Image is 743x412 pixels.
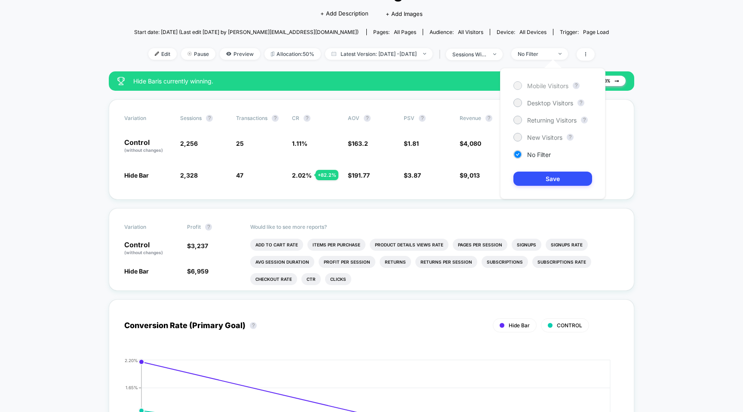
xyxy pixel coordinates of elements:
[236,172,243,179] span: 47
[532,256,591,268] li: Subscriptions Rate
[352,140,368,147] span: 163.2
[404,115,414,121] span: PSV
[332,52,336,56] img: calendar
[180,172,198,179] span: 2,328
[423,53,426,55] img: end
[404,140,419,147] span: $
[205,224,212,231] button: ?
[380,256,411,268] li: Returns
[124,250,163,255] span: (without changes)
[304,115,310,122] button: ?
[301,273,321,285] li: Ctr
[155,52,159,56] img: edit
[348,172,370,179] span: $
[187,52,192,56] img: end
[133,77,559,85] span: Hide Bar is currently winning.
[408,172,421,179] span: 3.87
[583,29,609,35] span: Page Load
[581,117,588,123] button: ?
[292,115,299,121] span: CR
[404,172,421,179] span: $
[452,51,487,58] div: sessions with impression
[519,29,547,35] span: all devices
[464,140,481,147] span: 4,080
[546,239,588,251] li: Signups Rate
[485,115,492,122] button: ?
[271,52,274,56] img: rebalance
[117,77,125,85] img: success_star
[250,322,257,329] button: ?
[126,385,138,390] tspan: 1.65%
[408,140,419,147] span: 1.81
[125,357,138,363] tspan: 2.20%
[509,322,530,329] span: Hide Bar
[437,48,446,61] span: |
[191,267,209,275] span: 6,959
[518,51,552,57] div: No Filter
[370,239,448,251] li: Product Details Views Rate
[124,267,149,275] span: Hide Bar
[352,172,370,179] span: 191.77
[325,48,433,60] span: Latest Version: [DATE] - [DATE]
[124,172,149,179] span: Hide Bar
[430,29,483,35] div: Audience:
[415,256,477,268] li: Returns Per Session
[187,224,201,230] span: Profit
[124,224,172,231] span: Variation
[560,29,609,35] div: Trigger:
[527,82,568,89] span: Mobile Visitors
[187,242,208,249] span: $
[577,99,584,106] button: ?
[148,48,177,60] span: Edit
[460,172,480,179] span: $
[567,134,574,141] button: ?
[124,115,172,122] span: Variation
[527,117,577,124] span: Returning Visitors
[187,267,209,275] span: $
[573,82,580,89] button: ?
[206,115,213,122] button: ?
[220,48,260,60] span: Preview
[124,148,163,153] span: (without changes)
[319,256,375,268] li: Profit Per Session
[559,53,562,55] img: end
[250,256,314,268] li: Avg Session Duration
[527,99,573,107] span: Desktop Visitors
[180,115,202,121] span: Sessions
[250,224,619,230] p: Would like to see more reports?
[419,115,426,122] button: ?
[490,29,553,35] span: Device:
[236,115,267,121] span: Transactions
[320,9,368,18] span: + Add Description
[482,256,528,268] li: Subscriptions
[134,29,359,35] span: Start date: [DATE] (Last edit [DATE] by [PERSON_NAME][EMAIL_ADDRESS][DOMAIN_NAME])
[348,140,368,147] span: $
[250,273,297,285] li: Checkout Rate
[460,140,481,147] span: $
[394,29,416,35] span: all pages
[493,53,496,55] img: end
[124,139,172,154] p: Control
[453,239,507,251] li: Pages Per Session
[373,29,416,35] div: Pages:
[512,239,541,251] li: Signups
[264,48,321,60] span: Allocation: 50%
[557,322,582,329] span: CONTROL
[292,172,312,179] span: 2.02 %
[236,140,244,147] span: 25
[191,242,208,249] span: 3,237
[307,239,365,251] li: Items Per Purchase
[250,239,303,251] li: Add To Cart Rate
[316,170,338,180] div: + 82.2 %
[460,115,481,121] span: Revenue
[181,48,215,60] span: Pause
[348,115,359,121] span: AOV
[464,172,480,179] span: 9,013
[325,273,351,285] li: Clicks
[386,10,423,17] span: + Add Images
[124,241,178,256] p: Control
[292,140,307,147] span: 1.11 %
[527,151,551,158] span: No Filter
[527,134,562,141] span: New Visitors
[364,115,371,122] button: ?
